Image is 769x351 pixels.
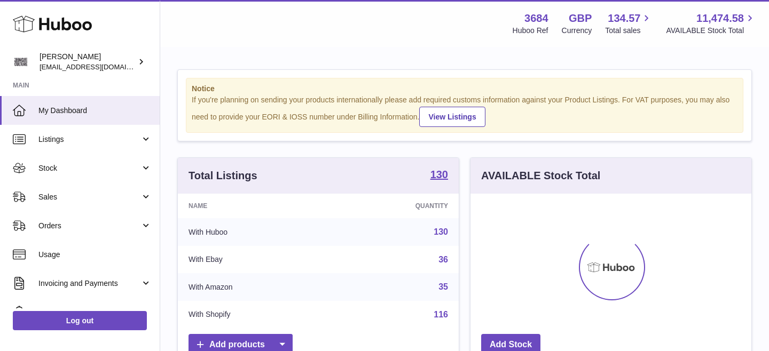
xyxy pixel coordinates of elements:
th: Name [178,194,332,218]
td: With Amazon [178,273,332,301]
img: theinternationalventure@gmail.com [13,54,29,70]
span: Cases [38,307,152,317]
div: If you're planning on sending your products internationally please add required customs informati... [192,95,737,127]
h3: Total Listings [189,169,257,183]
span: Orders [38,221,140,231]
a: 35 [438,282,448,291]
a: 130 [430,169,448,182]
td: With Huboo [178,218,332,246]
div: [PERSON_NAME] [40,52,136,72]
span: Sales [38,192,140,202]
span: My Dashboard [38,106,152,116]
th: Quantity [332,194,459,218]
strong: GBP [569,11,592,26]
span: Invoicing and Payments [38,278,140,289]
td: With Shopify [178,301,332,329]
a: View Listings [419,107,485,127]
span: 134.57 [608,11,640,26]
a: Log out [13,311,147,330]
strong: Notice [192,84,737,94]
span: Total sales [605,26,653,36]
div: Huboo Ref [513,26,548,36]
span: AVAILABLE Stock Total [666,26,756,36]
span: Stock [38,163,140,173]
a: 134.57 Total sales [605,11,653,36]
td: With Ebay [178,246,332,274]
a: 11,474.58 AVAILABLE Stock Total [666,11,756,36]
a: 116 [434,310,448,319]
strong: 130 [430,169,448,180]
span: 11,474.58 [696,11,744,26]
a: 130 [434,227,448,236]
h3: AVAILABLE Stock Total [481,169,600,183]
span: Usage [38,250,152,260]
div: Currency [562,26,592,36]
span: [EMAIL_ADDRESS][DOMAIN_NAME] [40,62,157,71]
span: Listings [38,134,140,145]
strong: 3684 [524,11,548,26]
a: 36 [438,255,448,264]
